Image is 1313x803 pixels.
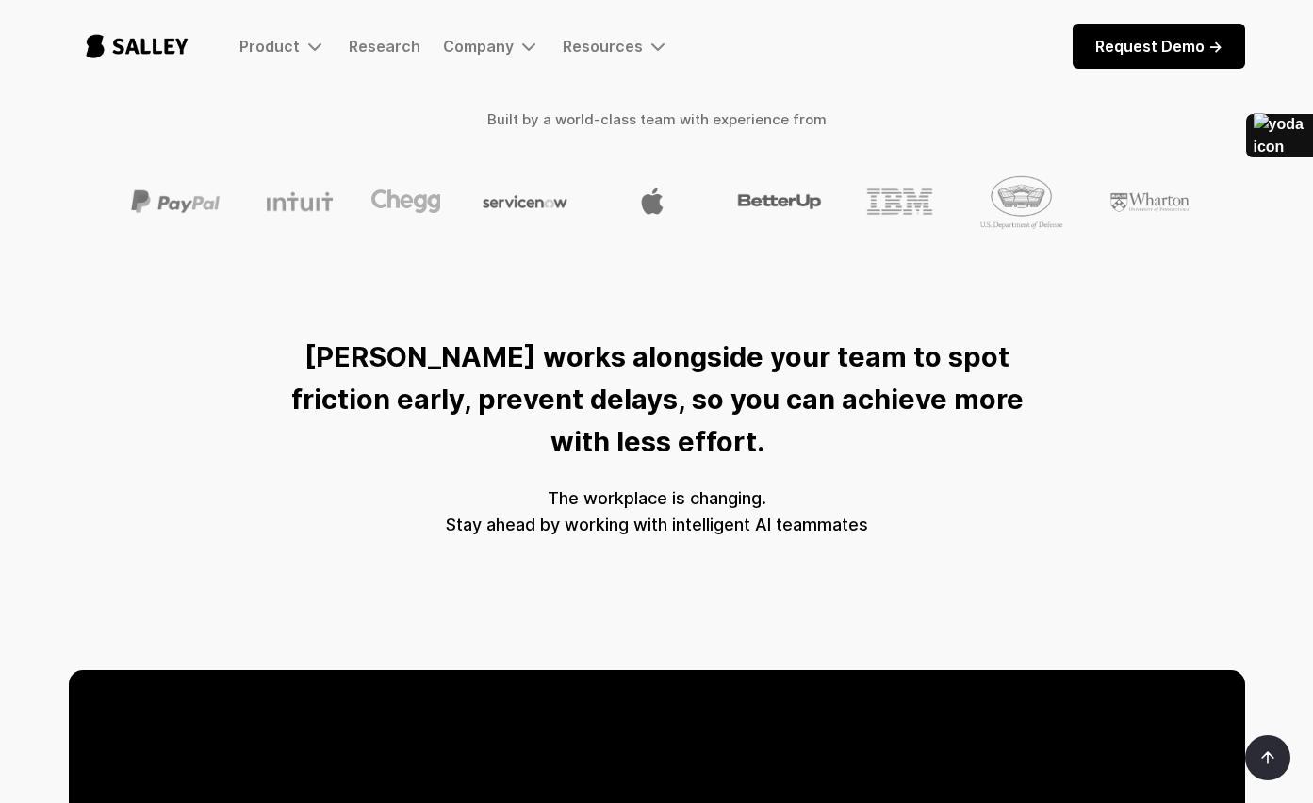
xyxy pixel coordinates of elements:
div: Resources [563,37,643,56]
div: Product [239,37,300,56]
div: Company [443,37,514,56]
div: Resources [563,35,669,57]
a: home [69,15,205,77]
div: Product [239,35,326,57]
h4: Built by a world-class team with experience from [69,106,1245,134]
div: The workplace is changing. Stay ahead by working with intelligent AI teammates [446,485,868,538]
div: Company [443,35,540,57]
a: Research [349,37,420,56]
a: Request Demo -> [1073,24,1245,69]
strong: [PERSON_NAME] works alongside your team to spot friction early, prevent delays, so you can achiev... [290,340,1023,458]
